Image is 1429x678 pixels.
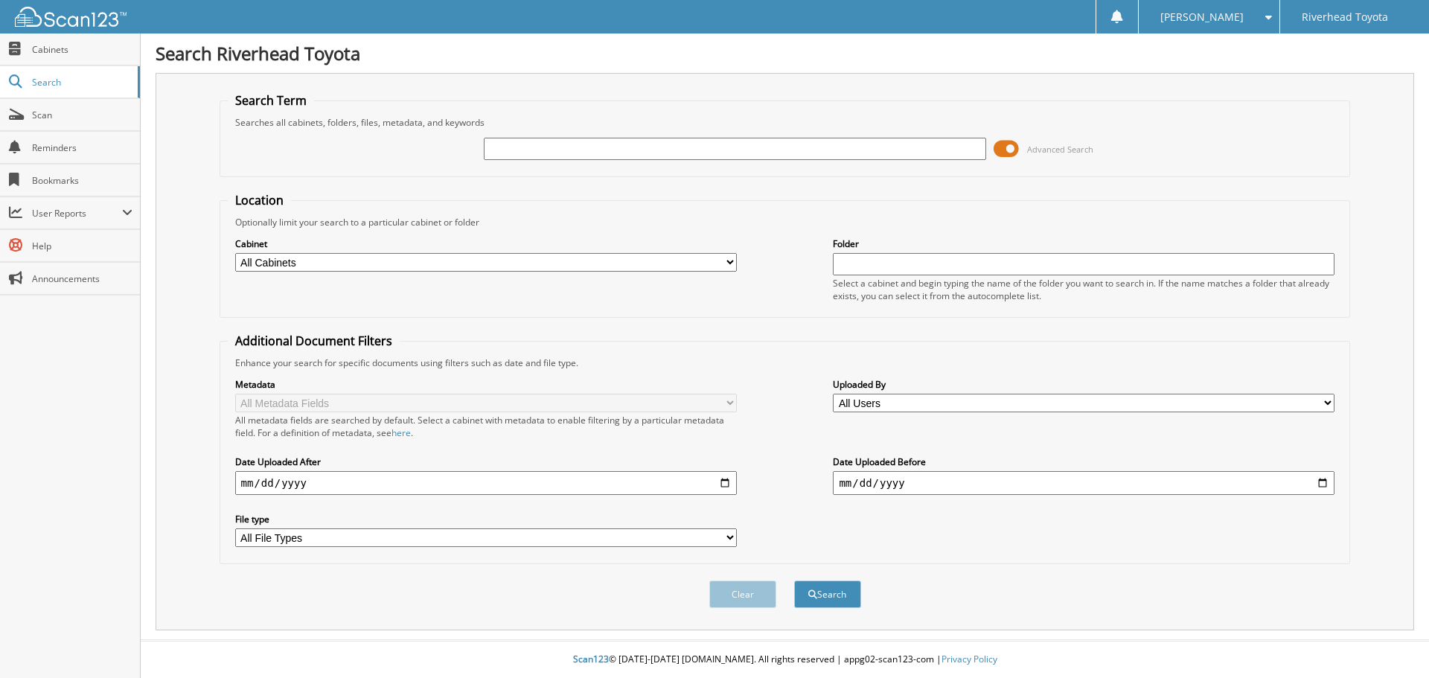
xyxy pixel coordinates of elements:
[573,653,609,665] span: Scan123
[235,513,737,525] label: File type
[228,192,291,208] legend: Location
[32,43,132,56] span: Cabinets
[228,116,1343,129] div: Searches all cabinets, folders, files, metadata, and keywords
[709,581,776,608] button: Clear
[833,378,1334,391] label: Uploaded By
[833,455,1334,468] label: Date Uploaded Before
[235,237,737,250] label: Cabinet
[32,207,122,220] span: User Reports
[1160,13,1244,22] span: [PERSON_NAME]
[32,141,132,154] span: Reminders
[794,581,861,608] button: Search
[833,237,1334,250] label: Folder
[228,333,400,349] legend: Additional Document Filters
[833,471,1334,495] input: end
[235,455,737,468] label: Date Uploaded After
[15,7,127,27] img: scan123-logo-white.svg
[1302,13,1388,22] span: Riverhead Toyota
[1355,607,1429,678] iframe: Chat Widget
[235,378,737,391] label: Metadata
[32,109,132,121] span: Scan
[32,240,132,252] span: Help
[156,41,1414,65] h1: Search Riverhead Toyota
[32,174,132,187] span: Bookmarks
[235,471,737,495] input: start
[228,92,314,109] legend: Search Term
[32,272,132,285] span: Announcements
[833,277,1334,302] div: Select a cabinet and begin typing the name of the folder you want to search in. If the name match...
[391,426,411,439] a: here
[32,76,130,89] span: Search
[228,356,1343,369] div: Enhance your search for specific documents using filters such as date and file type.
[942,653,997,665] a: Privacy Policy
[141,642,1429,678] div: © [DATE]-[DATE] [DOMAIN_NAME]. All rights reserved | appg02-scan123-com |
[228,216,1343,228] div: Optionally limit your search to a particular cabinet or folder
[235,414,737,439] div: All metadata fields are searched by default. Select a cabinet with metadata to enable filtering b...
[1027,144,1093,155] span: Advanced Search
